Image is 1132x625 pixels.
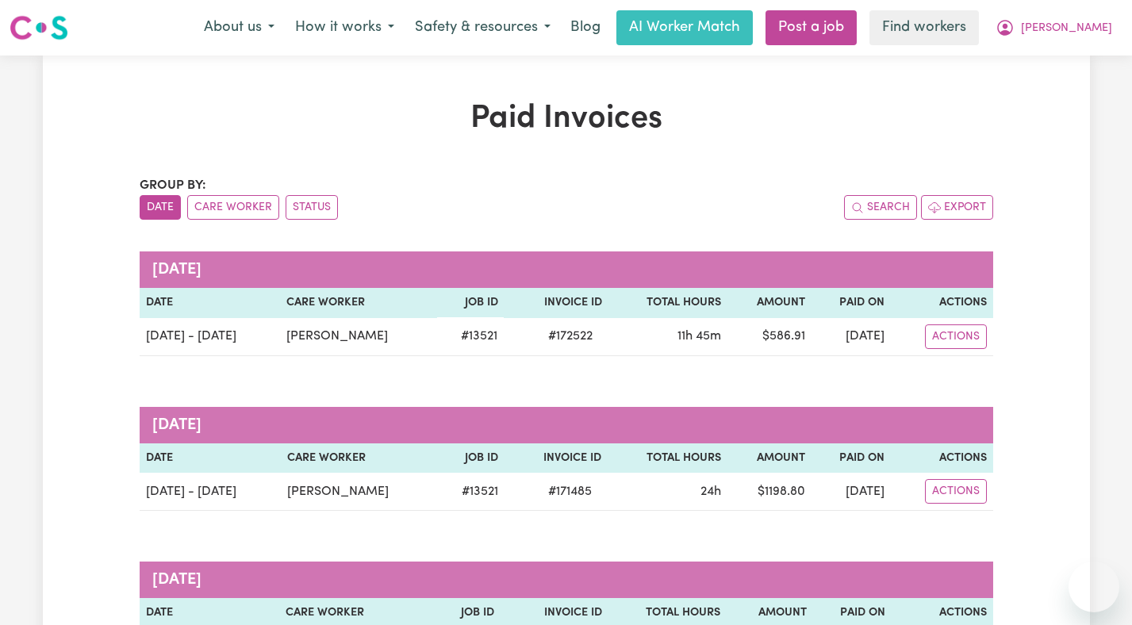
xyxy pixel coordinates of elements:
button: My Account [985,11,1122,44]
span: Group by: [140,179,206,192]
th: Job ID [437,443,505,474]
th: Invoice ID [504,288,608,318]
th: Amount [727,443,812,474]
button: Actions [925,479,987,504]
img: Careseekers logo [10,13,68,42]
th: Date [140,288,281,318]
th: Total Hours [608,443,727,474]
th: Actions [891,443,993,474]
td: [DATE] - [DATE] [140,318,281,356]
th: Paid On [812,288,891,318]
a: Careseekers logo [10,10,68,46]
td: [PERSON_NAME] [280,318,436,356]
th: Amount [727,288,811,318]
span: 11 hours 45 minutes [677,330,721,343]
button: sort invoices by date [140,195,181,220]
td: # 13521 [437,473,505,511]
td: [DATE] [812,318,891,356]
span: 24 hours [700,485,721,498]
span: # 171485 [539,482,601,501]
td: $ 1198.80 [727,473,812,511]
td: $ 586.91 [727,318,811,356]
td: [DATE] [812,473,891,511]
button: Actions [925,324,987,349]
th: Invoice ID [505,443,608,474]
button: Export [921,195,993,220]
th: Total Hours [608,288,728,318]
a: AI Worker Match [616,10,753,45]
th: Care Worker [281,443,437,474]
iframe: Button to launch messaging window [1069,562,1119,612]
button: About us [194,11,285,44]
th: Paid On [812,443,891,474]
caption: [DATE] [140,251,993,288]
th: Actions [891,288,993,318]
td: [PERSON_NAME] [281,473,437,511]
span: # 172522 [539,327,602,346]
button: sort invoices by paid status [286,195,338,220]
a: Find workers [869,10,979,45]
th: Job ID [437,288,505,318]
caption: [DATE] [140,562,993,598]
button: Search [844,195,917,220]
button: Safety & resources [405,11,561,44]
a: Post a job [766,10,857,45]
caption: [DATE] [140,407,993,443]
span: [PERSON_NAME] [1021,20,1112,37]
th: Care Worker [280,288,436,318]
td: # 13521 [437,318,505,356]
button: sort invoices by care worker [187,195,279,220]
button: How it works [285,11,405,44]
td: [DATE] - [DATE] [140,473,281,511]
h1: Paid Invoices [140,100,993,138]
th: Date [140,443,281,474]
a: Blog [561,10,610,45]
